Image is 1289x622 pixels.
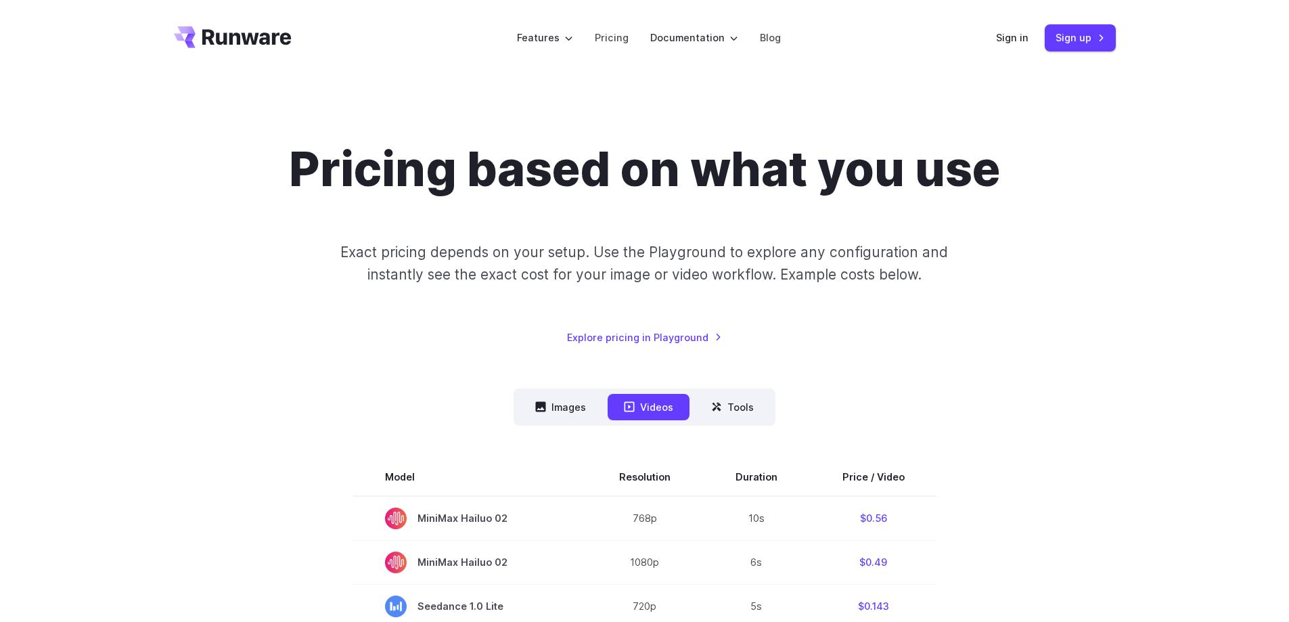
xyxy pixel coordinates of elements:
a: Explore pricing in Playground [567,330,722,345]
td: $0.56 [810,496,937,541]
p: Exact pricing depends on your setup. Use the Playground to explore any configuration and instantl... [315,241,974,286]
button: Images [519,394,602,420]
th: Model [353,458,587,496]
button: Videos [608,394,689,420]
th: Price / Video [810,458,937,496]
th: Resolution [587,458,703,496]
td: 1080p [587,540,703,584]
a: Pricing [595,30,629,45]
span: MiniMax Hailuo 02 [385,552,554,573]
a: Go to / [174,26,292,48]
a: Sign up [1045,24,1116,51]
span: Seedance 1.0 Lite [385,596,554,617]
td: $0.49 [810,540,937,584]
td: 6s [703,540,810,584]
td: 10s [703,496,810,541]
label: Documentation [650,30,738,45]
th: Duration [703,458,810,496]
h1: Pricing based on what you use [289,141,1000,198]
button: Tools [695,394,770,420]
a: Blog [760,30,781,45]
label: Features [517,30,573,45]
a: Sign in [996,30,1028,45]
span: MiniMax Hailuo 02 [385,508,554,529]
td: 768p [587,496,703,541]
